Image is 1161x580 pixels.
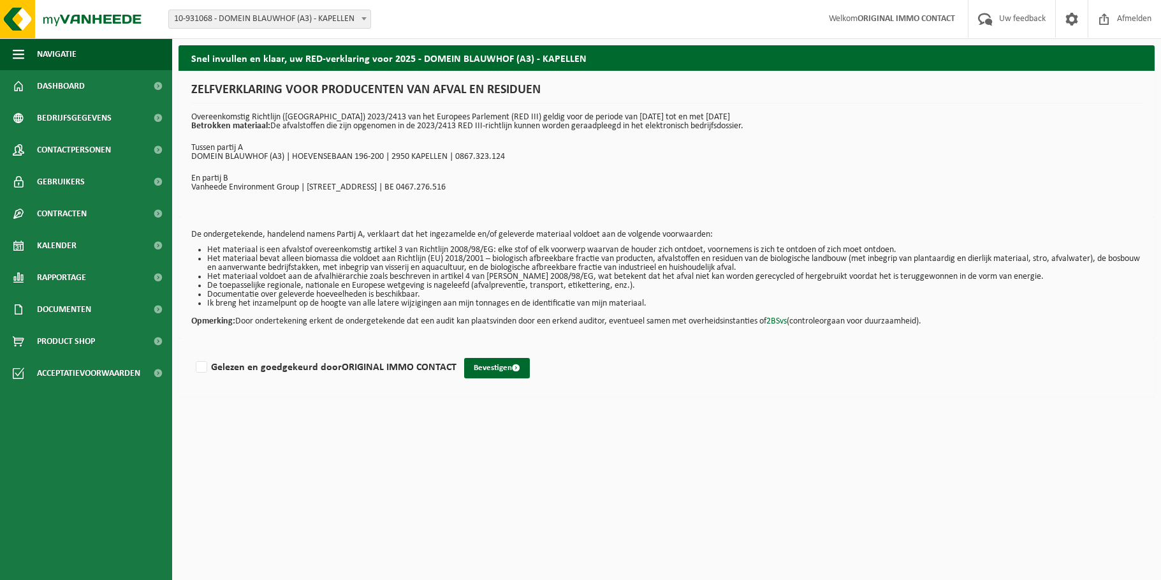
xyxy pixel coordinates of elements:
li: Het materiaal is een afvalstof overeenkomstig artikel 3 van Richtlijn 2008/98/EG: elke stof of el... [207,246,1142,255]
span: Contactpersonen [37,134,111,166]
p: Overeenkomstig Richtlijn ([GEOGRAPHIC_DATA]) 2023/2413 van het Europees Parlement (RED III) geldi... [191,113,1142,131]
span: 10-931068 - DOMEIN BLAUWHOF (A3) - KAPELLEN [169,10,370,28]
p: DOMEIN BLAUWHOF (A3) | HOEVENSEBAAN 196-200 | 2950 KAPELLEN | 0867.323.124 [191,152,1142,161]
p: Door ondertekening erkent de ondergetekende dat een audit kan plaatsvinden door een erkend audito... [191,308,1142,326]
span: Product Shop [37,325,95,357]
strong: Betrokken materiaal: [191,121,270,131]
li: Het materiaal voldoet aan de afvalhiërarchie zoals beschreven in artikel 4 van [PERSON_NAME] 2008... [207,272,1142,281]
a: 2BSvs [766,316,787,326]
label: Gelezen en goedgekeurd door [193,358,456,377]
p: De ondergetekende, handelend namens Partij A, verklaart dat het ingezamelde en/of geleverde mater... [191,230,1142,239]
li: Ik breng het inzamelpunt op de hoogte van alle latere wijzigingen aan mijn tonnages en de identif... [207,299,1142,308]
span: Rapportage [37,262,86,294]
span: Navigatie [37,38,77,70]
span: Kalender [37,230,77,262]
span: 10-931068 - DOMEIN BLAUWHOF (A3) - KAPELLEN [168,10,371,29]
span: Bedrijfsgegevens [37,102,112,134]
span: Dashboard [37,70,85,102]
p: En partij B [191,174,1142,183]
span: Gebruikers [37,166,85,198]
span: Acceptatievoorwaarden [37,357,140,389]
p: Tussen partij A [191,144,1142,152]
strong: ORIGINAL IMMO CONTACT [342,362,456,373]
strong: Opmerking: [191,316,235,326]
h2: Snel invullen en klaar, uw RED-verklaring voor 2025 - DOMEIN BLAUWHOF (A3) - KAPELLEN [179,45,1155,70]
li: Documentatie over geleverde hoeveelheden is beschikbaar. [207,290,1142,299]
h1: ZELFVERKLARING VOOR PRODUCENTEN VAN AFVAL EN RESIDUEN [191,84,1142,103]
p: Vanheede Environment Group | [STREET_ADDRESS] | BE 0467.276.516 [191,183,1142,192]
span: Contracten [37,198,87,230]
li: De toepasselijke regionale, nationale en Europese wetgeving is nageleefd (afvalpreventie, transpo... [207,281,1142,290]
span: Documenten [37,294,91,325]
button: Bevestigen [464,358,530,378]
strong: ORIGINAL IMMO CONTACT [858,14,955,24]
li: Het materiaal bevat alleen biomassa die voldoet aan Richtlijn (EU) 2018/2001 – biologisch afbreek... [207,255,1142,272]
